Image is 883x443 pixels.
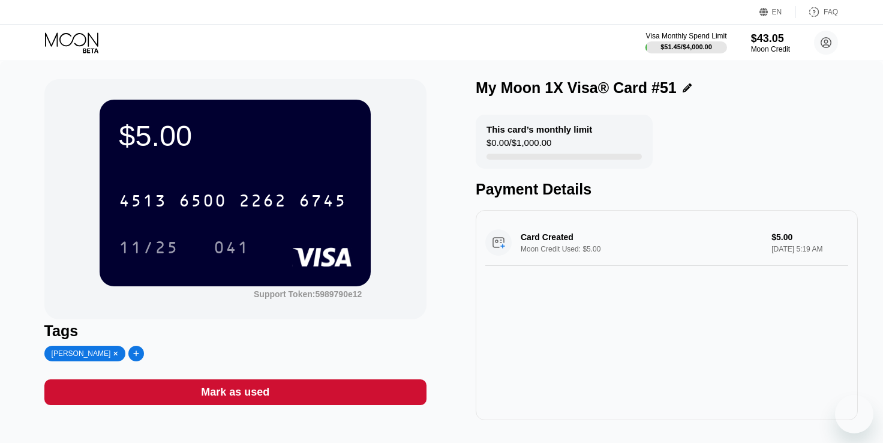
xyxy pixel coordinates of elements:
div: $51.45 / $4,000.00 [660,43,712,50]
div: FAQ [796,6,838,18]
div: 4513650022626745 [112,185,354,215]
div: 4513 [119,193,167,212]
div: 6500 [179,193,227,212]
div: Moon Credit [751,45,790,53]
div: Support Token: 5989790e12 [254,289,362,299]
div: Support Token:5989790e12 [254,289,362,299]
div: Mark as used [44,379,427,405]
div: 041 [214,240,250,259]
div: 2262 [239,193,287,212]
div: 041 [205,232,259,262]
div: Payment Details [476,181,858,198]
div: $5.00 [119,119,352,152]
div: $0.00 / $1,000.00 [486,137,551,154]
div: [PERSON_NAME] [52,349,111,358]
div: Mark as used [201,385,269,399]
div: $43.05 [751,32,790,45]
div: $43.05Moon Credit [751,32,790,53]
div: 11/25 [119,240,179,259]
div: Visa Monthly Spend Limit$51.45/$4,000.00 [645,32,726,53]
div: EN [772,8,782,16]
div: 6745 [299,193,347,212]
div: 11/25 [110,232,188,262]
div: Visa Monthly Spend Limit [645,32,726,40]
iframe: Button to launch messaging window [835,395,873,433]
div: EN [759,6,796,18]
div: My Moon 1X Visa® Card #51 [476,79,677,97]
div: Tags [44,322,427,340]
div: FAQ [824,8,838,16]
div: This card’s monthly limit [486,124,592,134]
